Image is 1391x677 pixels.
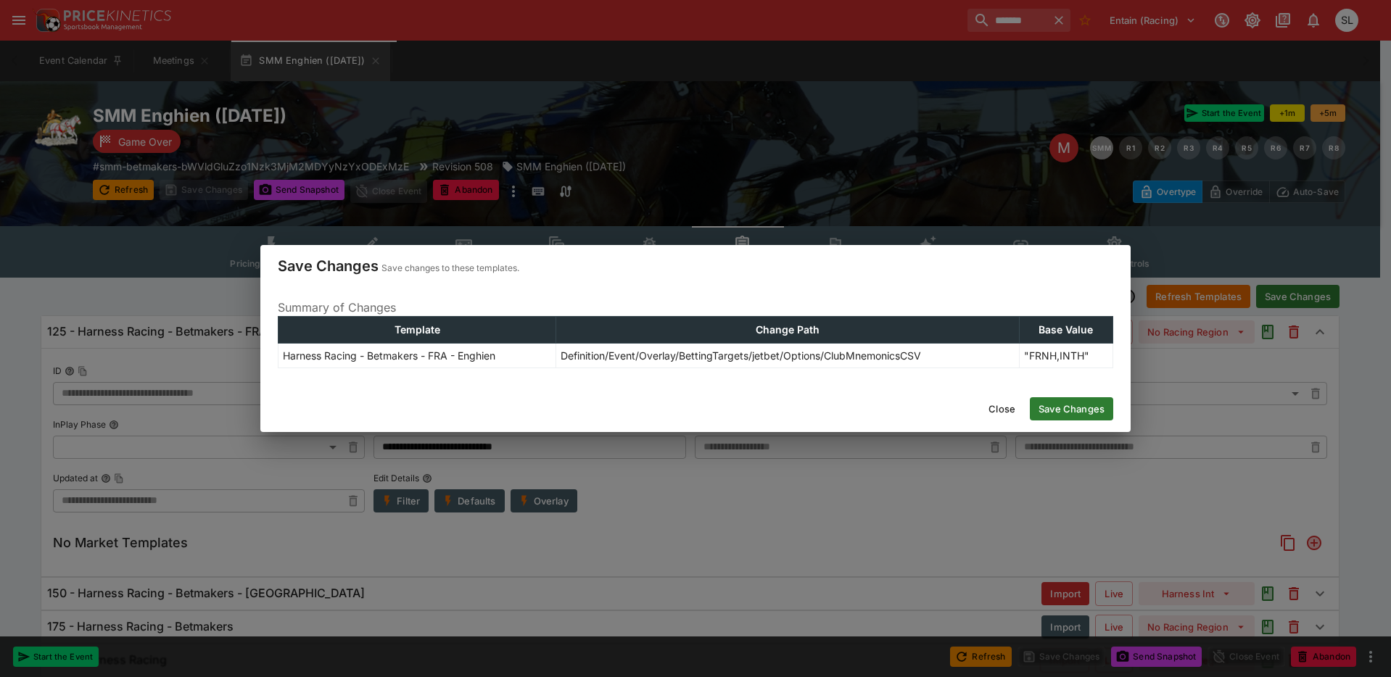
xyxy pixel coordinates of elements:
h4: Save Changes [278,257,379,275]
button: Close [980,397,1024,420]
th: Template [278,317,556,344]
th: Change Path [556,317,1020,344]
p: Save changes to these templates. [381,261,519,275]
button: Save Changes [1030,397,1113,420]
p: Summary of Changes [278,299,1113,316]
td: Harness Racing - Betmakers - FRA - Enghien [278,344,556,368]
th: Base Value [1019,317,1113,344]
p: Definition/Event/Overlay/BettingTargets/jetbet/Options/ClubMnemonicsCSV [561,348,921,363]
td: "FRNH,INTH" [1019,344,1113,368]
